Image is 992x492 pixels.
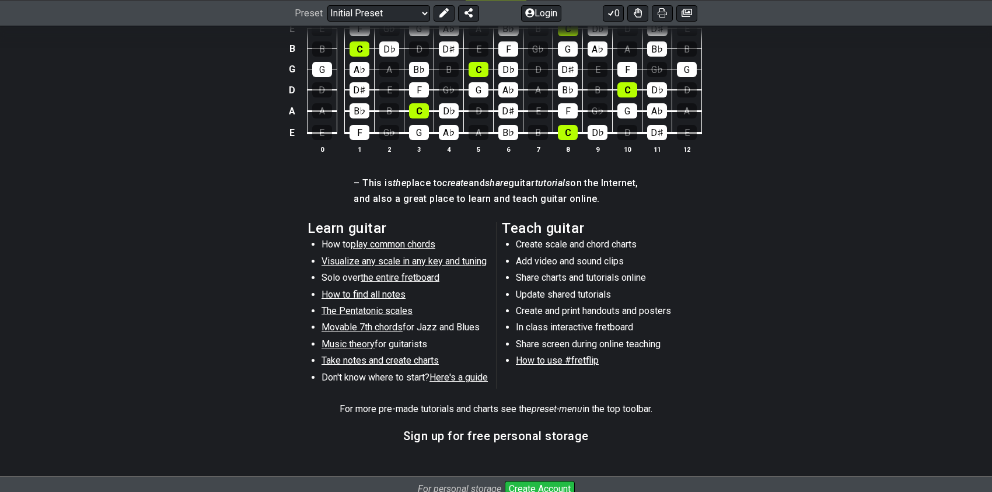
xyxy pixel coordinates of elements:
[322,305,413,316] span: The Pentatonic scales
[498,82,518,97] div: A♭
[558,125,578,140] div: C
[322,321,488,337] li: for Jazz and Blues
[439,62,459,77] div: B
[350,103,369,118] div: B♭
[558,21,578,36] div: C
[322,339,375,350] span: Music theory
[442,177,468,189] em: create
[588,103,607,118] div: G♭
[677,41,697,57] div: B
[677,21,697,36] div: E
[516,321,682,337] li: In class interactive fretboard
[516,355,599,366] span: How to use #fretflip
[677,82,697,97] div: D
[588,82,607,97] div: B
[469,82,488,97] div: G
[434,143,464,155] th: 4
[312,103,332,118] div: A
[379,125,399,140] div: G♭
[327,5,430,21] select: Preset
[404,143,434,155] th: 3
[285,100,299,122] td: A
[379,41,399,57] div: D♭
[672,143,702,155] th: 12
[617,125,637,140] div: D
[469,125,488,140] div: A
[322,289,406,300] span: How to find all notes
[677,103,697,118] div: A
[532,403,582,414] em: preset-menu
[354,193,638,205] h4: and also a great place to learn and teach guitar online.
[647,21,668,36] div: D♯
[350,125,369,140] div: F
[439,125,459,140] div: A♭
[312,62,332,77] div: G
[617,41,637,57] div: A
[528,62,548,77] div: D
[498,62,518,77] div: D♭
[498,21,519,36] div: B♭
[379,82,399,97] div: E
[494,143,523,155] th: 6
[677,62,697,77] div: G
[498,103,518,118] div: D♯
[647,103,667,118] div: A♭
[322,322,403,333] span: Movable 7th chords
[528,41,548,57] div: G♭
[469,41,488,57] div: E
[409,21,429,36] div: G
[375,143,404,155] th: 2
[379,62,399,77] div: A
[521,5,561,21] button: Login
[285,39,299,59] td: B
[285,19,299,39] td: E
[613,143,642,155] th: 10
[516,238,682,254] li: Create scale and chord charts
[469,103,488,118] div: D
[312,21,332,36] div: E
[439,103,459,118] div: D♭
[627,5,648,21] button: Toggle Dexterity for all fretkits
[409,82,429,97] div: F
[379,21,400,36] div: G♭
[312,125,332,140] div: E
[351,239,435,250] span: play common chords
[558,41,578,57] div: G
[502,222,684,235] h2: Teach guitar
[379,103,399,118] div: B
[312,82,332,97] div: D
[409,62,429,77] div: B♭
[516,255,682,271] li: Add video and sound clips
[458,5,479,21] button: Share Preset
[603,5,624,21] button: 0
[588,62,607,77] div: E
[409,41,429,57] div: D
[434,5,455,21] button: Edit Preset
[393,177,406,189] em: the
[322,338,488,354] li: for guitarists
[516,288,682,305] li: Update shared tutorials
[409,125,429,140] div: G
[617,62,637,77] div: F
[322,256,487,267] span: Visualize any scale in any key and tuning
[350,41,369,57] div: C
[617,82,637,97] div: C
[588,21,608,36] div: D♭
[588,125,607,140] div: D♭
[647,82,667,97] div: D♭
[558,62,578,77] div: D♯
[285,121,299,144] td: E
[361,272,439,283] span: the entire fretboard
[295,8,323,19] span: Preset
[285,59,299,79] td: G
[558,82,578,97] div: B♭
[617,103,637,118] div: G
[528,103,548,118] div: E
[322,371,488,388] li: Don't know where to start?
[345,143,375,155] th: 1
[516,338,682,354] li: Share screen during online teaching
[485,177,508,189] em: share
[308,222,490,235] h2: Learn guitar
[469,62,488,77] div: C
[350,82,369,97] div: D♯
